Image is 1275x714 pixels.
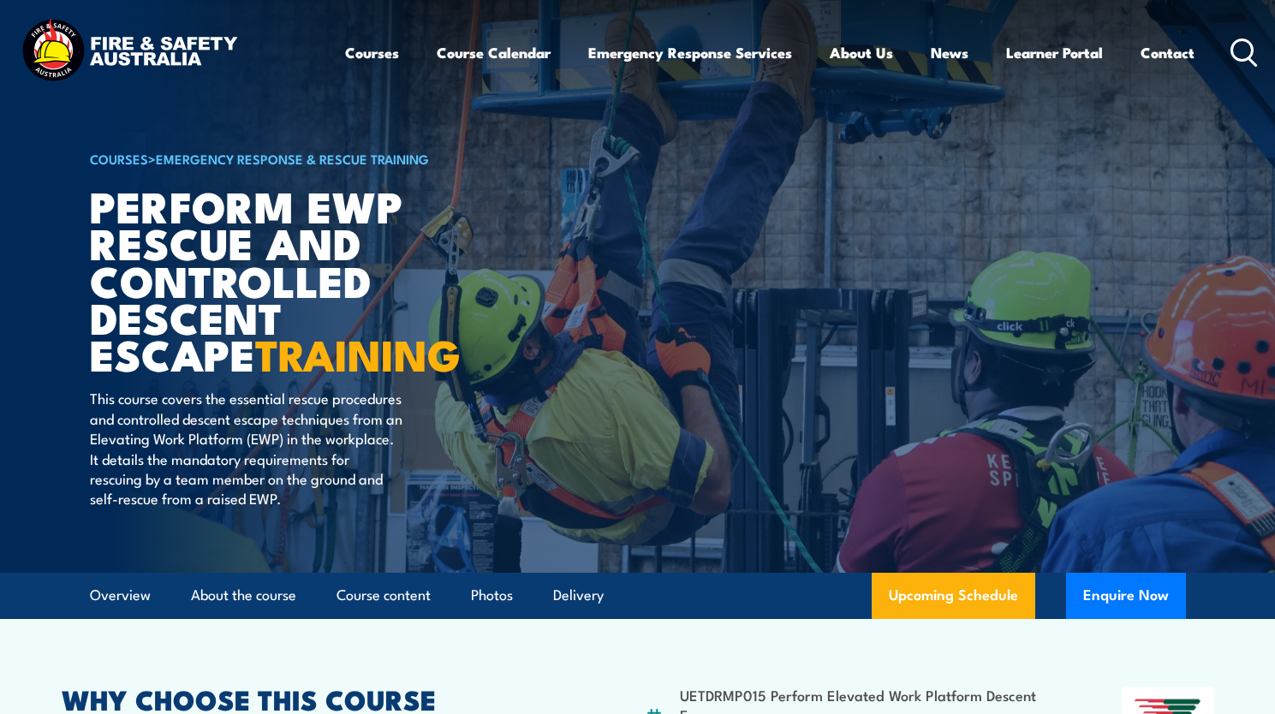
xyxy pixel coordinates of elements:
p: This course covers the essential rescue procedures and controlled descent escape techniques from ... [90,388,402,508]
a: Upcoming Schedule [872,573,1035,619]
a: Overview [90,573,151,618]
a: About Us [830,30,893,75]
a: About the course [191,573,296,618]
a: Learner Portal [1006,30,1103,75]
h2: WHY CHOOSE THIS COURSE [62,687,562,711]
a: COURSES [90,149,148,168]
a: News [931,30,968,75]
a: Course content [337,573,431,618]
a: Contact [1141,30,1195,75]
strong: TRAINING [255,320,461,386]
a: Course Calendar [437,30,551,75]
h6: > [90,148,513,169]
a: Delivery [553,573,604,618]
h1: Perform EWP Rescue and Controlled Descent Escape [90,187,513,372]
a: Courses [345,30,399,75]
button: Enquire Now [1066,573,1186,619]
a: Photos [471,573,513,618]
a: Emergency Response & Rescue Training [156,149,429,168]
a: Emergency Response Services [588,30,792,75]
